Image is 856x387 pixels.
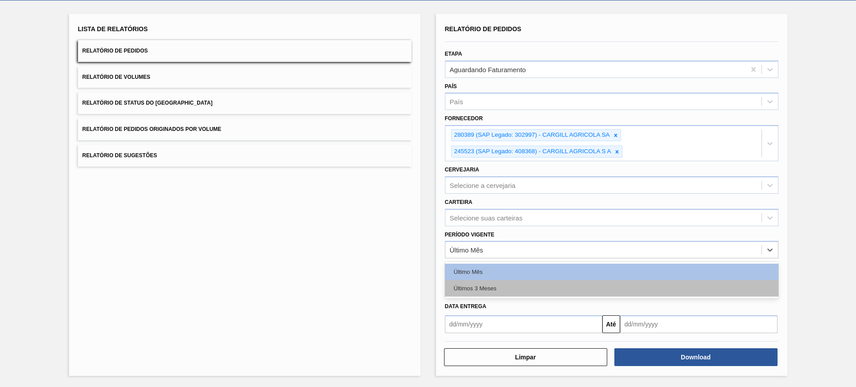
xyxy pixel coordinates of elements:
span: Relatório de Status do [GEOGRAPHIC_DATA] [82,100,213,106]
button: Relatório de Pedidos Originados por Volume [78,118,412,140]
div: 280389 (SAP Legado: 302997) - CARGILL AGRICOLA SA [452,130,611,141]
button: Relatório de Pedidos [78,40,412,62]
div: Último Mês [450,246,483,254]
div: País [450,98,463,106]
span: Data entrega [445,303,486,310]
div: 245523 (SAP Legado: 408368) - CARGILL AGRICOLA S A [452,146,613,157]
label: País [445,83,457,90]
div: Últimos 3 Meses [445,280,778,297]
input: dd/mm/yyyy [620,315,778,333]
button: Relatório de Status do [GEOGRAPHIC_DATA] [78,92,412,114]
label: Carteira [445,199,473,205]
button: Limpar [444,348,607,366]
span: Relatório de Pedidos [82,48,148,54]
div: Selecione a cervejaria [450,181,516,189]
label: Período Vigente [445,232,494,238]
span: Relatório de Pedidos Originados por Volume [82,126,222,132]
button: Download [614,348,778,366]
span: Lista de Relatórios [78,25,148,33]
input: dd/mm/yyyy [445,315,602,333]
div: Último Mês [445,264,778,280]
span: Relatório de Sugestões [82,152,157,159]
button: Até [602,315,620,333]
label: Fornecedor [445,115,483,122]
div: Selecione suas carteiras [450,214,523,221]
span: Relatório de Volumes [82,74,150,80]
div: Aguardando Faturamento [450,65,526,73]
button: Relatório de Sugestões [78,145,412,167]
span: Relatório de Pedidos [445,25,522,33]
label: Etapa [445,51,462,57]
button: Relatório de Volumes [78,66,412,88]
label: Cervejaria [445,167,479,173]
